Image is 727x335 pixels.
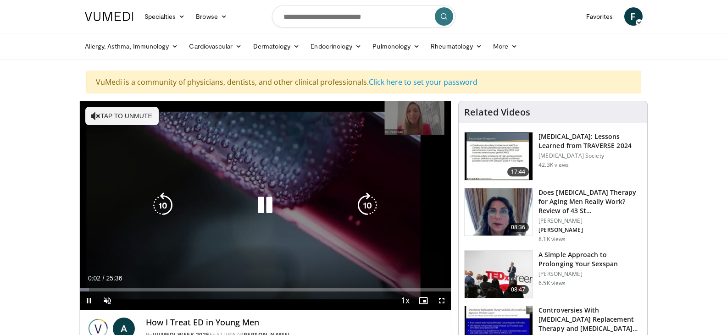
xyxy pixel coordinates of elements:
span: 08:47 [507,285,529,294]
span: 25:36 [106,275,122,282]
div: VuMedi is a community of physicians, dentists, and other clinical professionals. [86,71,641,93]
h4: Related Videos [464,107,530,118]
img: VuMedi Logo [85,12,133,21]
a: Cardiovascular [183,37,247,55]
p: [PERSON_NAME] [538,226,642,234]
img: c4bd4661-e278-4c34-863c-57c104f39734.150x105_q85_crop-smart_upscale.jpg [465,251,533,298]
input: Search topics, interventions [272,5,455,27]
button: Playback Rate [396,291,414,310]
a: Browse [190,7,233,26]
a: Pulmonology [367,37,425,55]
span: 0:02 [88,275,100,282]
a: Dermatology [248,37,305,55]
img: 4d4bce34-7cbb-4531-8d0c-5308a71d9d6c.150x105_q85_crop-smart_upscale.jpg [465,188,533,236]
a: Endocrinology [305,37,367,55]
button: Unmute [98,291,117,310]
p: 8.1K views [538,236,566,243]
button: Enable picture-in-picture mode [414,291,433,310]
p: [PERSON_NAME] [538,270,642,278]
img: 1317c62a-2f0d-4360-bee0-b1bff80fed3c.150x105_q85_crop-smart_upscale.jpg [465,132,533,180]
a: Specialties [139,7,191,26]
a: Click here to set your password [369,77,477,87]
p: [MEDICAL_DATA] Society [538,152,642,159]
button: Pause [80,291,98,310]
p: [PERSON_NAME] [538,217,642,225]
p: 42.3K views [538,161,569,169]
h3: Controversies With [MEDICAL_DATA] Replacement Therapy and [MEDICAL_DATA] Can… [538,306,642,333]
a: Favorites [581,7,619,26]
a: Rheumatology [425,37,488,55]
span: 08:36 [507,223,529,232]
button: Fullscreen [433,291,451,310]
video-js: Video Player [80,101,451,310]
div: Progress Bar [80,288,451,291]
h3: A Simple Approach to Prolonging Your Sexspan [538,250,642,269]
a: Allergy, Asthma, Immunology [79,37,184,55]
h3: Does [MEDICAL_DATA] Therapy for Aging Men Really Work? Review of 43 St… [538,188,642,215]
span: 17:44 [507,167,529,176]
button: Tap to unmute [85,107,159,125]
a: 17:44 [MEDICAL_DATA]: Lessons Learned from TRAVERSE 2024 [MEDICAL_DATA] Society 42.3K views [464,132,642,181]
a: F [624,7,643,26]
a: More [488,37,523,55]
a: 08:36 Does [MEDICAL_DATA] Therapy for Aging Men Really Work? Review of 43 St… [PERSON_NAME] [PERS... [464,188,642,243]
span: / [103,275,105,282]
h4: How I Treat ED in Young Men [146,318,444,328]
a: 08:47 A Simple Approach to Prolonging Your Sexspan [PERSON_NAME] 6.5K views [464,250,642,299]
h3: [MEDICAL_DATA]: Lessons Learned from TRAVERSE 2024 [538,132,642,150]
p: 6.5K views [538,280,566,287]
